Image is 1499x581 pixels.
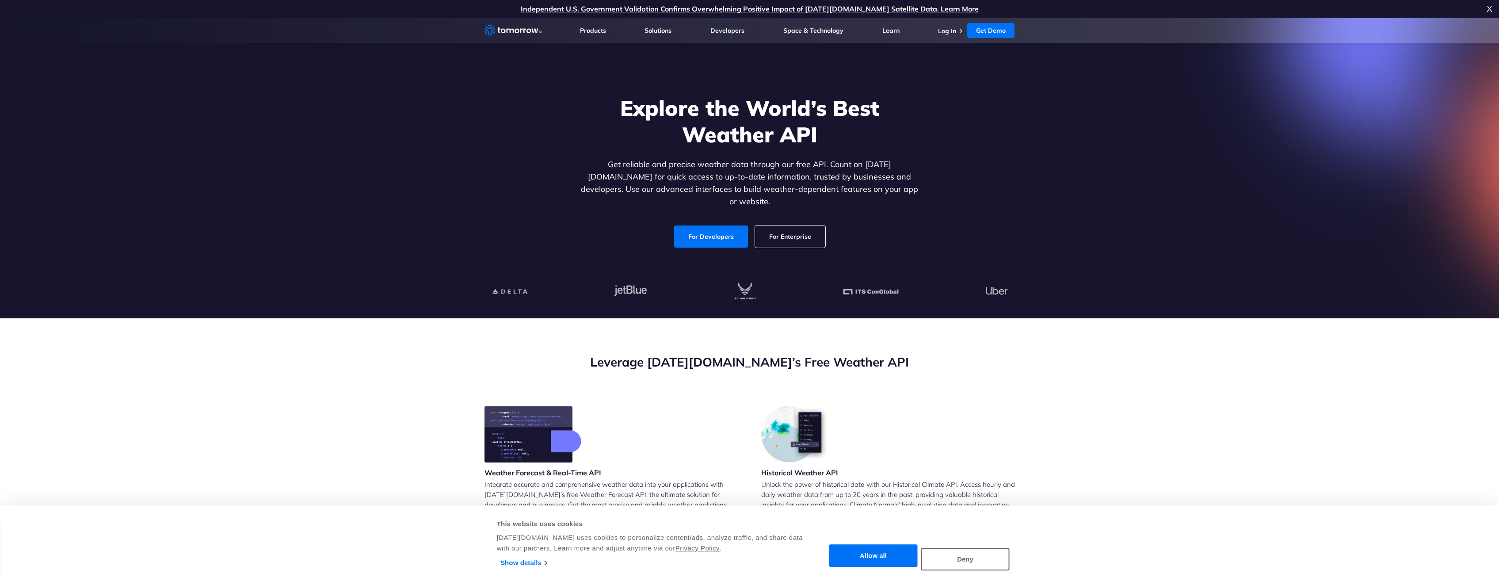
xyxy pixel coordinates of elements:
[761,479,1015,530] p: Unlock the power of historical data with our Historical Climate API. Access hourly and daily weat...
[783,27,843,34] a: Space & Technology
[755,226,825,248] a: For Enterprise
[882,27,900,34] a: Learn
[497,519,804,529] div: This website uses cookies
[829,545,918,567] button: Allow all
[484,24,542,37] a: Home link
[579,95,920,148] h1: Explore the World’s Best Weather API
[938,27,956,35] a: Log In
[921,548,1010,570] button: Deny
[497,532,804,554] div: [DATE][DOMAIN_NAME] uses cookies to personalize content/ads, analyze traffic, and share data with...
[761,468,838,478] h3: Historical Weather API
[484,468,601,478] h3: Weather Forecast & Real-Time API
[580,27,606,34] a: Products
[674,226,748,248] a: For Developers
[500,556,547,570] a: Show details
[710,27,744,34] a: Developers
[579,158,920,208] p: Get reliable and precise weather data through our free API. Count on [DATE][DOMAIN_NAME] for quic...
[675,544,720,552] a: Privacy Policy
[521,4,979,13] a: Independent U.S. Government Validation Confirms Overwhelming Positive Impact of [DATE][DOMAIN_NAM...
[484,354,1015,371] h2: Leverage [DATE][DOMAIN_NAME]’s Free Weather API
[967,23,1015,38] a: Get Demo
[645,27,671,34] a: Solutions
[484,479,738,540] p: Integrate accurate and comprehensive weather data into your applications with [DATE][DOMAIN_NAME]...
